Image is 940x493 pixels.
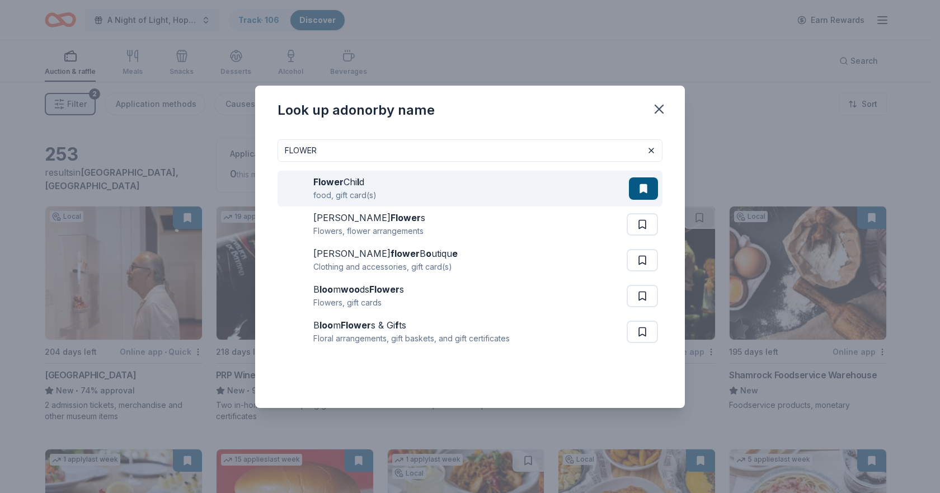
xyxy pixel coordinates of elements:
div: Clothing and accessories, gift card(s) [313,260,458,274]
div: B m ds s [313,283,404,296]
div: food, gift card(s) [313,189,377,202]
strong: Flower [313,176,344,187]
div: Chi d [313,175,377,189]
strong: loo [319,320,333,331]
div: Flowers, flower arrangements [313,224,425,238]
div: Floral arrangements, gift baskets, and gift certificates [313,332,510,345]
img: Image for Bloomwoods Flowers [282,283,309,309]
div: Look up a donor by name [278,101,435,119]
div: Flowers, gift cards [313,296,404,309]
input: Search [278,139,662,162]
strong: e [452,248,458,259]
strong: woo [341,284,360,295]
img: Image for Bloom Flowers & Gifts [282,318,309,345]
strong: loo [319,284,333,295]
strong: Flower [369,284,399,295]
img: Image for Kuhn Flowers [282,211,309,238]
strong: l [357,176,359,187]
strong: flower [391,248,420,259]
strong: Flower [391,212,421,223]
div: [PERSON_NAME] s [313,211,425,224]
img: Image for Flower Child [282,175,309,202]
strong: Flower [341,320,371,331]
div: B m s & Gi ts [313,318,510,332]
div: [PERSON_NAME] B utiqu [313,247,458,260]
img: Image for AJ Sunflower Boutique [282,247,309,274]
strong: f [395,320,399,331]
strong: o [426,248,431,259]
